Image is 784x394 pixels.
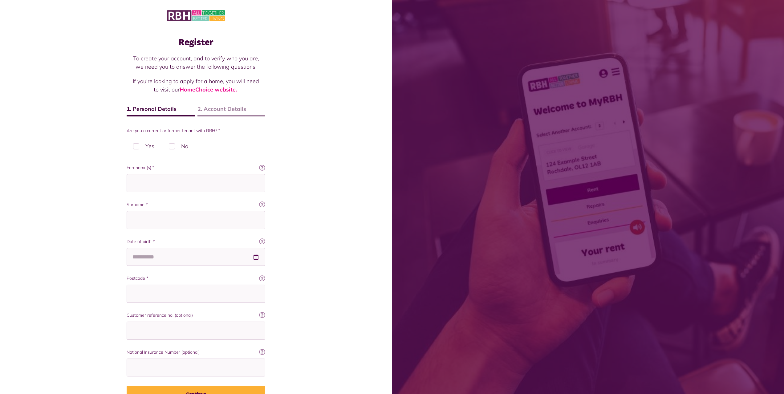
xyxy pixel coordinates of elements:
label: No [162,137,195,155]
a: HomeChoice website. [180,86,237,93]
span: 2. Account Details [197,105,266,116]
p: To create your account, and to verify who you are, we need you to answer the following questions: [133,54,259,71]
label: Date of birth * [127,238,265,245]
label: Yes [127,137,161,155]
label: Are you a current or former tenant with RBH? * [127,128,265,134]
span: 1. Personal Details [127,105,195,116]
img: MyRBH [167,9,225,22]
label: Postcode * [127,275,265,282]
label: Forename(s) * [127,165,265,171]
label: National Insurance Number (optional) [127,349,265,355]
p: If you're looking to apply for a home, you will need to visit our [133,77,259,94]
h1: Register [127,37,265,48]
label: Customer reference no. (optional) [127,312,265,319]
label: Surname * [127,201,265,208]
